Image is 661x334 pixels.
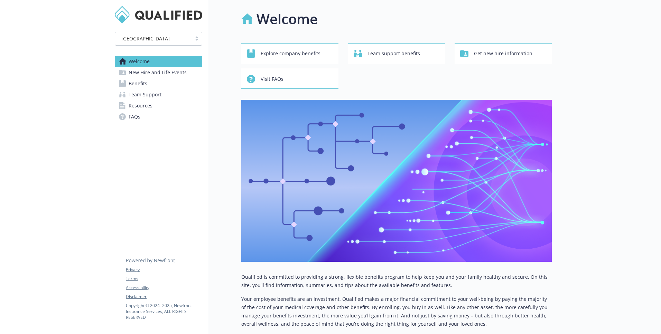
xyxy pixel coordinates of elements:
a: Terms [126,276,202,282]
span: Visit FAQs [261,73,283,86]
p: Your employee benefits are an investment. Qualified makes a major financial commitment to your we... [241,295,552,328]
button: Explore company benefits [241,43,338,63]
span: Resources [129,100,152,111]
span: [GEOGRAPHIC_DATA] [121,35,170,42]
a: Welcome [115,56,202,67]
span: New Hire and Life Events [129,67,187,78]
p: Copyright © 2024 - 2025 , Newfront Insurance Services, ALL RIGHTS RESERVED [126,303,202,320]
a: Benefits [115,78,202,89]
img: overview page banner [241,100,552,262]
h1: Welcome [257,9,318,29]
span: Benefits [129,78,147,89]
button: Visit FAQs [241,69,338,89]
button: Get new hire information [455,43,552,63]
span: Welcome [129,56,150,67]
span: Get new hire information [474,47,532,60]
span: Team Support [129,89,161,100]
a: Accessibility [126,285,202,291]
a: New Hire and Life Events [115,67,202,78]
button: Team support benefits [348,43,445,63]
a: Team Support [115,89,202,100]
span: Team support benefits [367,47,420,60]
a: Resources [115,100,202,111]
a: FAQs [115,111,202,122]
span: FAQs [129,111,140,122]
a: Disclaimer [126,294,202,300]
span: Explore company benefits [261,47,320,60]
span: [GEOGRAPHIC_DATA] [119,35,188,42]
p: Qualified is committed to providing a strong, flexible benefits program to help keep you and your... [241,273,552,289]
a: Privacy [126,267,202,273]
